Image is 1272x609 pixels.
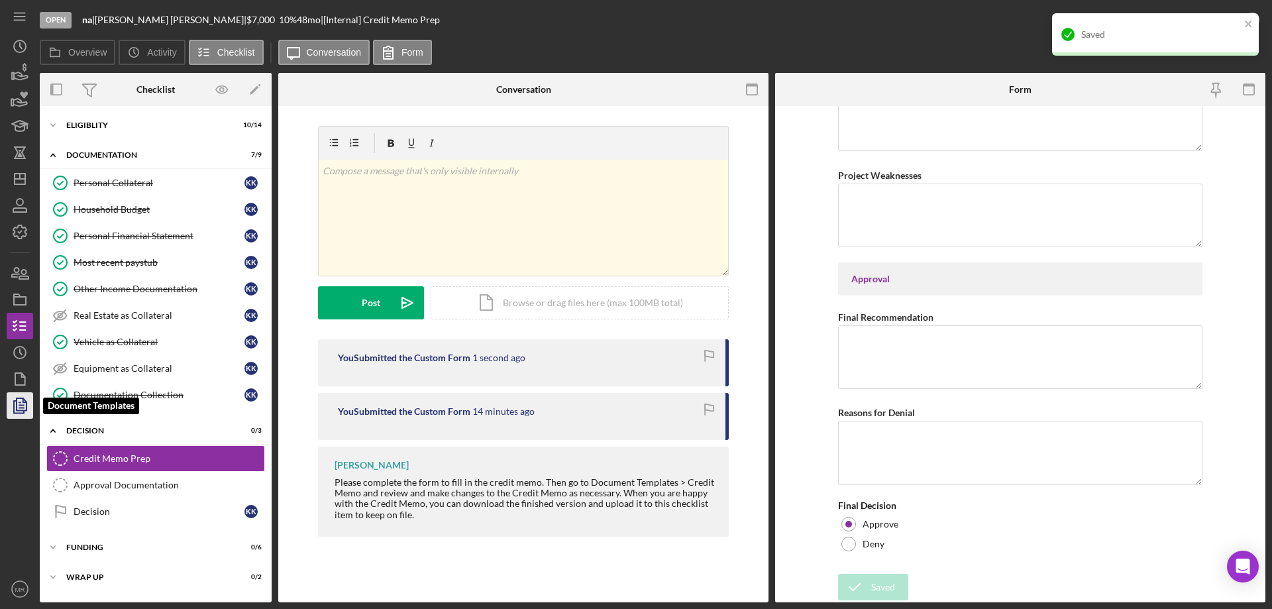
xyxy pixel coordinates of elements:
[244,335,258,349] div: K K
[74,453,264,464] div: Credit Memo Prep
[338,353,470,363] div: You Submitted the Custom Form
[46,249,265,276] a: Most recent paystubKK
[496,84,551,95] div: Conversation
[244,229,258,243] div: K K
[15,586,25,593] text: MR
[46,170,265,196] a: Personal CollateralKK
[244,203,258,216] div: K K
[244,309,258,322] div: K K
[238,543,262,551] div: 0 / 6
[1227,551,1259,582] div: Open Intercom Messenger
[74,284,244,294] div: Other Income Documentation
[7,576,33,602] button: MR
[244,388,258,402] div: K K
[238,121,262,129] div: 10 / 14
[1158,7,1265,33] button: Mark Complete
[217,47,255,58] label: Checklist
[147,47,176,58] label: Activity
[82,14,92,25] b: na
[838,574,908,600] button: Saved
[74,390,244,400] div: Documentation Collection
[74,310,244,321] div: Real Estate as Collateral
[66,543,229,551] div: Funding
[279,15,297,25] div: 10 %
[74,363,244,374] div: Equipment as Collateral
[66,151,229,159] div: Documentation
[244,505,258,518] div: K K
[838,500,1202,511] div: Final Decision
[46,223,265,249] a: Personal Financial StatementKK
[851,274,1189,284] div: Approval
[46,329,265,355] a: Vehicle as CollateralKK
[244,282,258,296] div: K K
[362,286,380,319] div: Post
[46,498,265,525] a: DecisionKK
[244,362,258,375] div: K K
[119,40,185,65] button: Activity
[238,427,262,435] div: 0 / 3
[238,151,262,159] div: 7 / 9
[74,480,264,490] div: Approval Documentation
[74,337,244,347] div: Vehicle as Collateral
[318,286,424,319] button: Post
[46,472,265,498] a: Approval Documentation
[373,40,432,65] button: Form
[74,178,244,188] div: Personal Collateral
[66,427,229,435] div: Decision
[244,176,258,190] div: K K
[246,14,275,25] span: $7,000
[66,121,229,129] div: Eligiblity
[40,12,72,28] div: Open
[46,445,265,472] a: Credit Memo Prep
[46,276,265,302] a: Other Income DocumentationKK
[335,460,409,471] div: [PERSON_NAME]
[838,170,922,181] label: Project Weaknesses
[278,40,370,65] button: Conversation
[46,355,265,382] a: Equipment as CollateralKK
[297,15,321,25] div: 48 mo
[82,15,95,25] div: |
[307,47,362,58] label: Conversation
[335,477,715,520] div: Please complete the form to fill in the credit memo. Then go to Document Templates > Credit Memo ...
[74,257,244,268] div: Most recent paystub
[46,196,265,223] a: Household BudgetKK
[1244,19,1253,31] button: close
[244,256,258,269] div: K K
[401,47,423,58] label: Form
[74,231,244,241] div: Personal Financial Statement
[40,40,115,65] button: Overview
[472,353,525,363] time: 2025-09-05 14:15
[68,47,107,58] label: Overview
[136,84,175,95] div: Checklist
[74,204,244,215] div: Household Budget
[1009,84,1032,95] div: Form
[46,302,265,329] a: Real Estate as CollateralKK
[74,506,244,517] div: Decision
[1171,7,1236,33] div: Mark Complete
[66,573,229,581] div: Wrap up
[46,382,265,408] a: Documentation CollectionKK
[238,573,262,581] div: 0 / 2
[871,574,895,600] div: Saved
[863,539,884,549] label: Deny
[838,311,933,323] label: Final Recommendation
[838,407,915,418] label: Reasons for Denial
[189,40,264,65] button: Checklist
[321,15,440,25] div: | [Internal] Credit Memo Prep
[338,406,470,417] div: You Submitted the Custom Form
[1081,29,1240,40] div: Saved
[863,519,898,529] label: Approve
[95,15,246,25] div: [PERSON_NAME] [PERSON_NAME] |
[472,406,535,417] time: 2025-09-05 14:01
